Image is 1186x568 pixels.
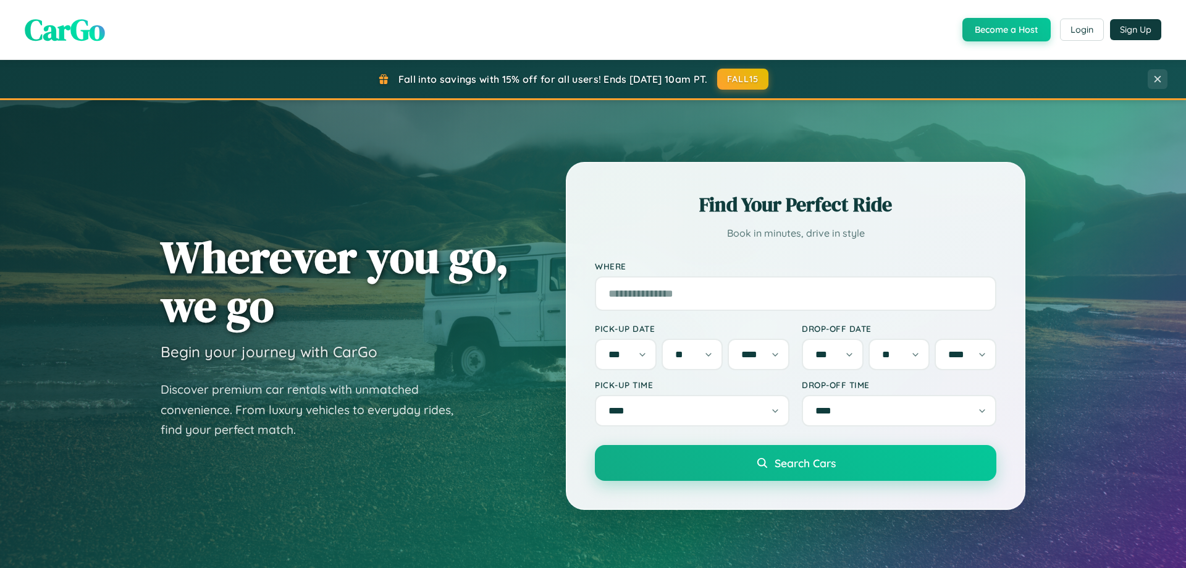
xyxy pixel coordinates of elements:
button: Sign Up [1110,19,1161,40]
span: CarGo [25,9,105,50]
span: Search Cars [775,456,836,470]
button: Become a Host [962,18,1051,41]
button: Login [1060,19,1104,41]
h1: Wherever you go, we go [161,232,509,330]
h3: Begin your journey with CarGo [161,342,377,361]
label: Drop-off Time [802,379,996,390]
label: Pick-up Date [595,323,789,334]
label: Where [595,261,996,271]
p: Discover premium car rentals with unmatched convenience. From luxury vehicles to everyday rides, ... [161,379,469,440]
span: Fall into savings with 15% off for all users! Ends [DATE] 10am PT. [398,73,708,85]
button: Search Cars [595,445,996,481]
label: Drop-off Date [802,323,996,334]
h2: Find Your Perfect Ride [595,191,996,218]
button: FALL15 [717,69,769,90]
label: Pick-up Time [595,379,789,390]
p: Book in minutes, drive in style [595,224,996,242]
